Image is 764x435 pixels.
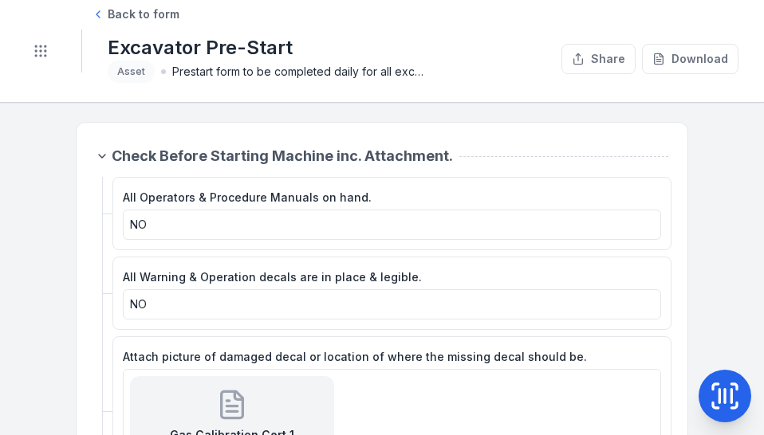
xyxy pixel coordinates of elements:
button: Download [642,44,738,74]
button: Toggle navigation [26,36,56,66]
span: Prestart form to be completed daily for all excavators. [172,64,427,80]
a: Back to form [92,6,179,22]
span: Attach picture of damaged decal or location of where the missing decal should be. [123,350,587,363]
span: Back to form [108,6,179,22]
div: Asset [108,61,155,83]
span: Check Before Starting Machine inc. Attachment. [112,145,453,167]
span: All Operators & Procedure Manuals on hand. [123,190,372,204]
span: All Warning & Operation decals are in place & legible. [123,270,422,284]
span: NO [130,217,147,231]
button: Share [561,44,636,74]
h1: Excavator Pre-Start [108,35,427,61]
span: NO [130,297,147,311]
